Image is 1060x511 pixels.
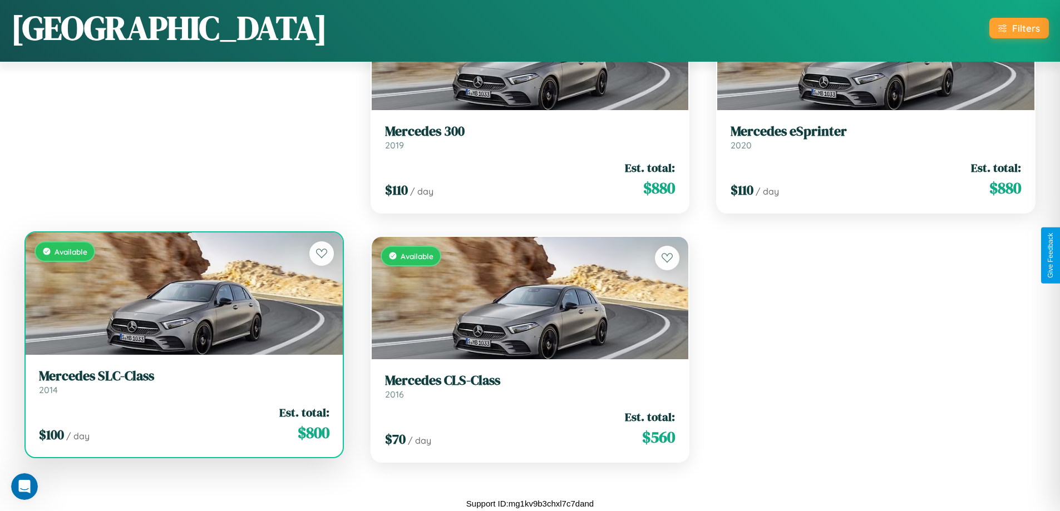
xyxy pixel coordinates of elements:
p: Support ID: mg1kv9b3chxl7c7dand [466,496,594,511]
button: Filters [989,18,1049,38]
span: Est. total: [625,409,675,425]
span: 2019 [385,140,404,151]
span: / day [756,186,779,197]
h3: Mercedes CLS-Class [385,373,676,389]
span: 2020 [731,140,752,151]
span: $ 110 [385,181,408,199]
span: / day [410,186,433,197]
h3: Mercedes 300 [385,123,676,140]
span: 2016 [385,389,404,400]
h3: Mercedes SLC-Class [39,368,329,384]
span: $ 880 [643,177,675,199]
span: / day [408,435,431,446]
span: $ 560 [642,426,675,448]
span: Est. total: [971,160,1021,176]
a: Mercedes eSprinter2020 [731,123,1021,151]
span: $ 800 [298,421,329,444]
span: Available [401,251,433,261]
h1: [GEOGRAPHIC_DATA] [11,5,327,51]
a: Mercedes SLC-Class2014 [39,368,329,395]
span: Est. total: [279,404,329,420]
span: Est. total: [625,160,675,176]
span: Available [55,247,87,256]
iframe: Intercom live chat [11,473,38,500]
a: Mercedes CLS-Class2016 [385,373,676,400]
div: Give Feedback [1047,233,1054,278]
span: $ 70 [385,430,406,448]
span: / day [66,430,90,441]
span: $ 100 [39,425,64,444]
div: Filters [1012,22,1040,34]
a: Mercedes 3002019 [385,123,676,151]
h3: Mercedes eSprinter [731,123,1021,140]
span: 2014 [39,384,58,395]
span: $ 880 [989,177,1021,199]
span: $ 110 [731,181,753,199]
